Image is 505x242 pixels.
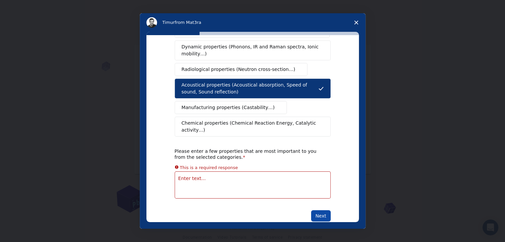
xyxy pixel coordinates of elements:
[175,101,287,114] button: Manufacturing properties (Castability…)
[175,40,331,60] button: Dynamic properties (Phonons, IR and Raman spectra, Ionic mobility…)
[182,104,275,111] span: Manufacturing properties (Castability…)
[347,13,366,32] span: Close survey
[311,210,331,221] button: Next
[182,120,319,134] span: Chemical properties (Chemical Reaction Energy, Catalytic activity…)
[175,148,321,160] div: Please enter a few properties that are most important to you from the selected categories.
[182,66,295,73] span: Radiological properties (Neutron cross-section…)
[146,17,157,28] img: Profile image for Timur
[175,171,331,199] textarea: Enter text...
[182,43,319,57] span: Dynamic properties (Phonons, IR and Raman spectra, Ionic mobility…)
[175,79,331,98] button: Acoustical properties (Acoustical absorption, Speed of sound, Sound reflection)
[175,20,201,25] span: from Mat3ra
[180,164,238,171] div: This is a required response
[182,82,318,95] span: Acoustical properties (Acoustical absorption, Speed of sound, Sound reflection)
[175,63,308,76] button: Radiological properties (Neutron cross-section…)
[162,20,175,25] span: Timur
[175,117,331,137] button: Chemical properties (Chemical Reaction Energy, Catalytic activity…)
[13,5,37,11] span: Support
